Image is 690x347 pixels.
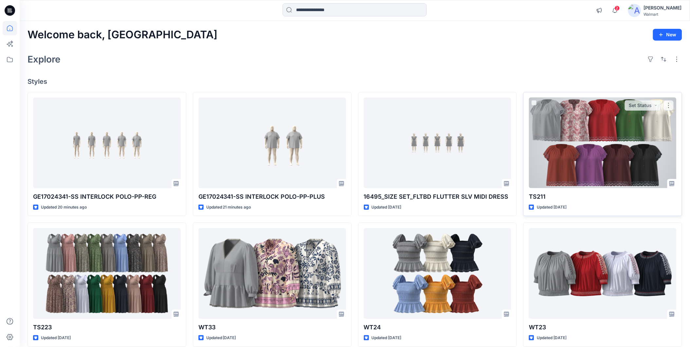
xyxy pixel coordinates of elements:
[372,335,401,341] p: Updated [DATE]
[41,204,87,211] p: Updated 20 minutes ago
[529,228,677,319] a: WT23
[28,78,682,85] h4: Styles
[198,98,346,188] a: GE17024341-SS INTERLOCK POLO-PP-PLUS
[653,29,682,41] button: New
[28,29,217,41] h2: Welcome back, [GEOGRAPHIC_DATA]
[41,335,71,341] p: Updated [DATE]
[529,192,677,201] p: TS211
[198,323,346,332] p: WT33
[364,192,512,201] p: 16495_SIZE SET_FLTBD FLUTTER SLV MIDI DRESS
[364,228,512,319] a: WT24
[28,54,61,64] h2: Explore
[529,323,677,332] p: WT23
[206,335,236,341] p: Updated [DATE]
[628,4,641,17] img: avatar
[33,323,181,332] p: TS223
[198,192,346,201] p: GE17024341-SS INTERLOCK POLO-PP-PLUS
[537,335,567,341] p: Updated [DATE]
[644,12,682,17] div: Walmart
[537,204,567,211] p: Updated [DATE]
[33,228,181,319] a: TS223
[364,323,512,332] p: WT24
[529,98,677,188] a: TS211
[615,6,620,11] span: 2
[364,98,512,188] a: 16495_SIZE SET_FLTBD FLUTTER SLV MIDI DRESS
[644,4,682,12] div: [PERSON_NAME]
[206,204,251,211] p: Updated 21 minutes ago
[33,192,181,201] p: GE17024341-SS INTERLOCK POLO-PP-REG
[372,204,401,211] p: Updated [DATE]
[198,228,346,319] a: WT33
[33,98,181,188] a: GE17024341-SS INTERLOCK POLO-PP-REG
